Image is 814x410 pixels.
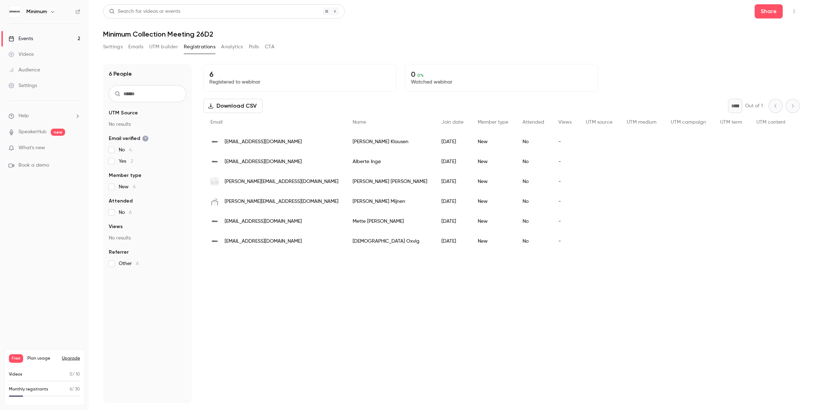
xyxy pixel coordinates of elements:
[417,73,424,78] span: 0 %
[265,41,274,53] button: CTA
[434,132,471,152] div: [DATE]
[136,261,139,266] span: 6
[9,51,34,58] div: Videos
[225,238,302,245] span: [EMAIL_ADDRESS][DOMAIN_NAME]
[434,211,471,231] div: [DATE]
[72,145,80,151] iframe: Noticeable Trigger
[109,109,186,267] section: facet-groups
[210,120,223,125] span: Email
[210,177,219,186] img: unionville.be
[471,152,515,172] div: New
[586,120,612,125] span: UTM source
[627,120,657,125] span: UTM medium
[225,218,302,225] span: [EMAIL_ADDRESS][DOMAIN_NAME]
[27,356,58,361] span: Plan usage
[119,209,132,216] span: No
[18,162,49,169] span: Book a demo
[209,70,390,79] p: 6
[434,172,471,191] div: [DATE]
[249,41,259,53] button: Polls
[109,70,132,78] h1: 6 People
[515,172,551,191] div: No
[70,371,80,378] p: / 10
[109,234,186,242] p: No results
[70,386,80,393] p: / 30
[434,231,471,251] div: [DATE]
[18,128,47,136] a: SpeakerHub
[9,112,80,120] li: help-dropdown-opener
[119,183,136,190] span: New
[119,146,132,153] span: No
[18,112,29,120] span: Help
[671,120,706,125] span: UTM campaign
[225,158,302,166] span: [EMAIL_ADDRESS][DOMAIN_NAME]
[353,120,366,125] span: Name
[551,211,579,231] div: -
[471,172,515,191] div: New
[471,191,515,211] div: New
[225,138,302,146] span: [EMAIL_ADDRESS][DOMAIN_NAME]
[9,82,37,89] div: Settings
[103,30,800,38] h1: Minimum Collection Meeting 26D2
[523,120,544,125] span: Attended
[515,152,551,172] div: No
[9,386,48,393] p: Monthly registrants
[346,132,434,152] div: [PERSON_NAME] Klausen
[411,70,592,79] p: 0
[210,197,219,206] img: fancyfarmers.com
[346,211,434,231] div: Mette [PERSON_NAME]
[119,260,139,267] span: Other
[515,231,551,251] div: No
[184,41,215,53] button: Registrations
[70,372,73,377] span: 0
[9,6,20,17] img: Minimum
[210,137,219,146] img: minimum.dk
[109,198,133,205] span: Attended
[26,8,47,15] h6: Minimum
[346,172,434,191] div: [PERSON_NAME] [PERSON_NAME]
[478,120,508,125] span: Member type
[109,109,138,117] span: UTM Source
[551,152,579,172] div: -
[745,102,763,109] p: Out of 1
[411,79,592,86] p: Watched webinar
[129,210,132,215] span: 6
[515,132,551,152] div: No
[129,147,132,152] span: 4
[109,172,141,179] span: Member type
[9,66,40,74] div: Audience
[434,152,471,172] div: [DATE]
[133,184,136,189] span: 6
[109,249,129,256] span: Referrer
[515,211,551,231] div: No
[551,172,579,191] div: -
[119,158,133,165] span: Yes
[9,371,22,378] p: Videos
[70,387,72,392] span: 6
[551,231,579,251] div: -
[221,41,243,53] button: Analytics
[471,132,515,152] div: New
[756,120,786,125] span: UTM content
[471,211,515,231] div: New
[558,120,572,125] span: Views
[434,191,471,211] div: [DATE]
[471,231,515,251] div: New
[225,178,338,185] span: [PERSON_NAME][EMAIL_ADDRESS][DOMAIN_NAME]
[18,144,45,152] span: What's new
[130,159,133,164] span: 2
[346,191,434,211] div: [PERSON_NAME] Mijnen
[210,157,219,166] img: minimum.dk
[109,8,180,15] div: Search for videos or events
[9,354,23,363] span: Free
[149,41,178,53] button: UTM builder
[210,237,219,246] img: minimum.dk
[62,356,80,361] button: Upgrade
[225,198,338,205] span: [PERSON_NAME][EMAIL_ADDRESS][DOMAIN_NAME]
[441,120,464,125] span: Join date
[551,191,579,211] div: -
[755,4,783,18] button: Share
[128,41,143,53] button: Emails
[109,121,186,128] p: No results
[551,132,579,152] div: -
